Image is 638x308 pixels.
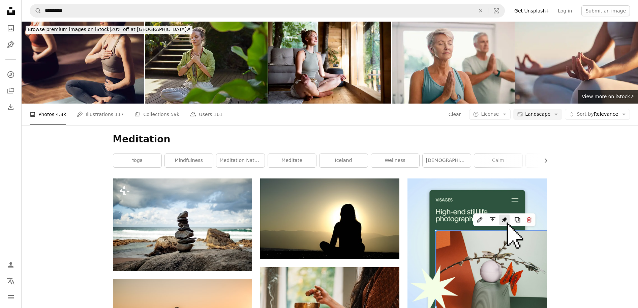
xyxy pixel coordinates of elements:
a: Illustrations [4,38,18,51]
a: Browse premium images on iStock|20% off at [GEOGRAPHIC_DATA]↗ [22,22,196,38]
a: Illustrations 117 [77,104,124,125]
span: 117 [115,111,124,118]
button: Language [4,274,18,288]
span: 161 [214,111,223,118]
button: Clear [448,109,461,120]
a: mindfulness [165,154,213,167]
button: Landscape [513,109,562,120]
a: Download History [4,100,18,114]
a: nature [526,154,574,167]
span: 20% off at [GEOGRAPHIC_DATA] ↗ [28,27,190,32]
button: Menu [4,290,18,304]
a: calm [474,154,522,167]
button: Visual search [488,4,505,17]
img: Woman, hands or lotus pose meditation on sunset beach, ocean or sea in mental health, mind traini... [515,22,638,104]
button: Search Unsplash [30,4,41,17]
a: View more on iStock↗ [578,90,638,104]
span: Sort by [577,111,594,117]
a: Get Unsplash+ [510,5,554,16]
a: Collections 59k [134,104,179,125]
span: 59k [171,111,179,118]
button: Sort byRelevance [565,109,630,120]
img: Young Caucasian woman mediating, from the tree house [268,22,391,104]
button: License [469,109,511,120]
span: View more on iStock ↗ [582,94,634,99]
a: a stack of rocks sitting on top of a beach [113,222,252,228]
a: yoga [113,154,161,167]
a: [DEMOGRAPHIC_DATA] [423,154,471,167]
a: woman sitting on sand [260,216,399,222]
span: Landscape [525,111,550,118]
img: Women Practicing Yoga in a Calm Studio Environment for Wellness [22,22,144,104]
h1: Meditation [113,133,547,145]
a: Log in [554,5,576,16]
img: Young beautiful woman meditating in retreat [145,22,268,104]
form: Find visuals sitewide [30,4,505,18]
a: Photos [4,22,18,35]
a: meditate [268,154,316,167]
a: Explore [4,68,18,81]
a: wellness [371,154,419,167]
a: Log in / Sign up [4,258,18,272]
a: Collections [4,84,18,97]
span: Browse premium images on iStock | [28,27,111,32]
img: Namaste, meditation and yoga pose with mature people for calm, relax or spiritual practice. Healt... [392,22,515,104]
a: meditation nature [216,154,265,167]
button: Clear [473,4,488,17]
a: iceland [320,154,368,167]
a: Users 161 [190,104,222,125]
img: a stack of rocks sitting on top of a beach [113,178,252,271]
span: License [481,111,499,117]
button: Submit an image [581,5,630,16]
img: woman sitting on sand [260,178,399,259]
span: Relevance [577,111,618,118]
button: scroll list to the right [540,154,547,167]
